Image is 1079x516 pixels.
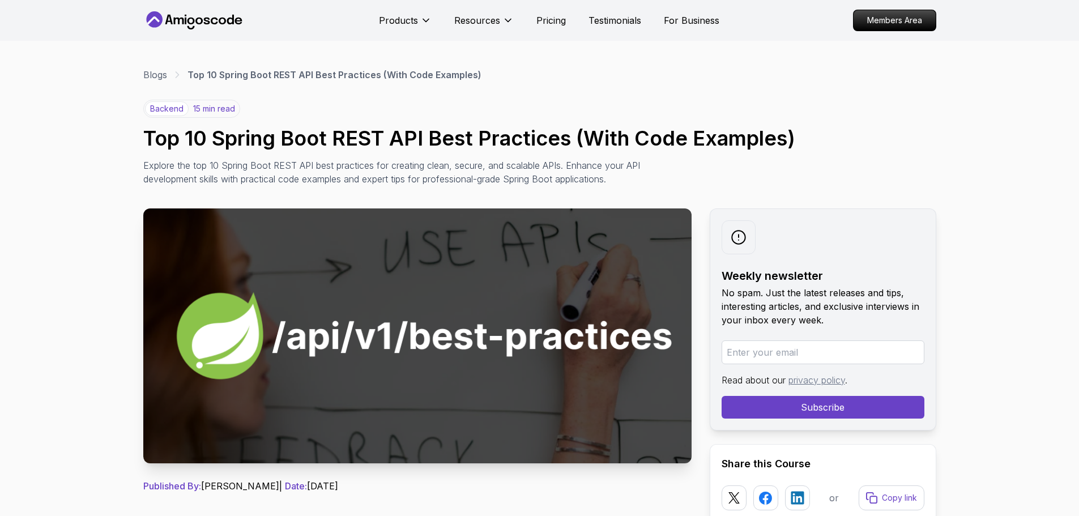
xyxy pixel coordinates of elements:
button: Products [379,14,432,36]
p: Explore the top 10 Spring Boot REST API best practices for creating clean, secure, and scalable A... [143,159,651,186]
a: Members Area [853,10,936,31]
p: or [829,491,839,505]
p: Top 10 Spring Boot REST API Best Practices (With Code Examples) [187,68,481,82]
h2: Share this Course [722,456,924,472]
p: Read about our . [722,373,924,387]
p: [PERSON_NAME] | [DATE] [143,479,692,493]
span: Published By: [143,480,201,492]
h2: Weekly newsletter [722,268,924,284]
button: Resources [454,14,514,36]
h1: Top 10 Spring Boot REST API Best Practices (With Code Examples) [143,127,936,150]
a: Testimonials [588,14,641,27]
img: Top 10 Spring Boot REST API Best Practices (With Code Examples) thumbnail [143,208,692,463]
a: Pricing [536,14,566,27]
span: Date: [285,480,307,492]
p: Resources [454,14,500,27]
a: Blogs [143,68,167,82]
button: Subscribe [722,396,924,419]
a: For Business [664,14,719,27]
p: 15 min read [193,103,235,114]
a: privacy policy [788,374,845,386]
p: No spam. Just the latest releases and tips, interesting articles, and exclusive interviews in you... [722,286,924,327]
input: Enter your email [722,340,924,364]
p: Members Area [854,10,936,31]
button: Copy link [859,485,924,510]
p: Copy link [882,492,917,504]
p: Products [379,14,418,27]
p: backend [145,101,189,116]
